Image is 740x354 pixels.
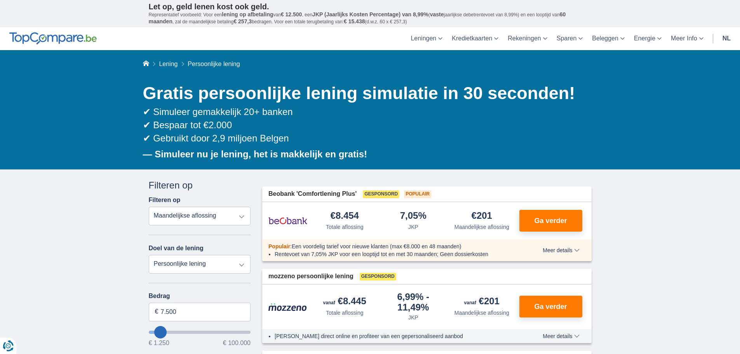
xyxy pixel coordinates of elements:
div: €8.445 [323,296,366,307]
span: Een voordelig tarief voor nieuwe klanten (max €8.000 en 48 maanden) [292,243,461,249]
span: € 257,3 [233,18,252,24]
span: JKP (Jaarlijks Kosten Percentage) van 8,99% [312,11,428,17]
div: €8.454 [331,211,359,221]
h1: Gratis persoonlijke lening simulatie in 30 seconden! [143,81,592,105]
a: Kredietkaarten [447,27,503,50]
span: € 12.500 [281,11,302,17]
p: Let op, geld lenen kost ook geld. [149,2,592,11]
b: — Simuleer nu je lening, het is makkelijk en gratis! [143,149,367,159]
label: Doel van de lening [149,245,204,252]
div: JKP [408,314,418,321]
img: TopCompare [9,32,97,45]
div: €201 [472,211,492,221]
div: ✔ Simuleer gemakkelijk 20+ banken ✔ Bespaar tot €2.000 ✔ Gebruikt door 2,9 miljoen Belgen [143,105,592,145]
div: 6,99% [382,292,445,312]
div: Maandelijkse aflossing [454,223,509,231]
button: Ga verder [519,210,582,232]
span: Gesponsord [363,190,399,198]
span: € 100.000 [223,340,251,346]
button: Meer details [537,247,585,253]
input: wantToBorrow [149,331,251,334]
div: JKP [408,223,418,231]
a: Lening [159,61,178,67]
button: Meer details [537,333,585,339]
span: mozzeno persoonlijke lening [268,272,353,281]
p: Representatief voorbeeld: Voor een van , een ( jaarlijkse debetrentevoet van 8,99%) en een loopti... [149,11,592,25]
a: Rekeningen [503,27,552,50]
a: Energie [629,27,666,50]
span: Gesponsord [360,273,396,281]
img: product.pl.alt Mozzeno [268,303,307,311]
a: Home [143,61,149,67]
label: Filteren op [149,197,181,204]
a: Meer Info [666,27,708,50]
div: Filteren op [149,179,251,192]
span: Meer details [543,333,579,339]
span: Populair [404,190,431,198]
div: Totale aflossing [326,309,364,317]
div: 7,05% [400,211,427,221]
a: Beleggen [587,27,629,50]
button: Ga verder [519,296,582,317]
span: € 1.250 [149,340,169,346]
img: product.pl.alt Beobank [268,211,307,230]
div: : [262,242,521,250]
li: Rentevoet van 7,05% JKP voor een looptijd tot en met 30 maanden; Geen dossierkosten [275,250,514,258]
li: [PERSON_NAME] direct online en profiteer van een gepersonaliseerd aanbod [275,332,514,340]
div: Maandelijkse aflossing [454,309,509,317]
span: 60 maanden [149,11,566,24]
span: € 15.438 [344,18,365,24]
span: Meer details [543,248,579,253]
div: Totale aflossing [326,223,364,231]
a: Leningen [406,27,447,50]
span: Ga verder [534,303,567,310]
span: Ga verder [534,217,567,224]
label: Bedrag [149,293,251,300]
div: €201 [464,296,500,307]
span: lening op afbetaling [222,11,273,17]
a: nl [718,27,735,50]
span: Populair [268,243,290,249]
a: Sparen [552,27,588,50]
span: € [155,307,158,316]
span: Persoonlijke lening [188,61,240,67]
span: Beobank 'Comfortlening Plus' [268,190,357,199]
span: vaste [430,11,444,17]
